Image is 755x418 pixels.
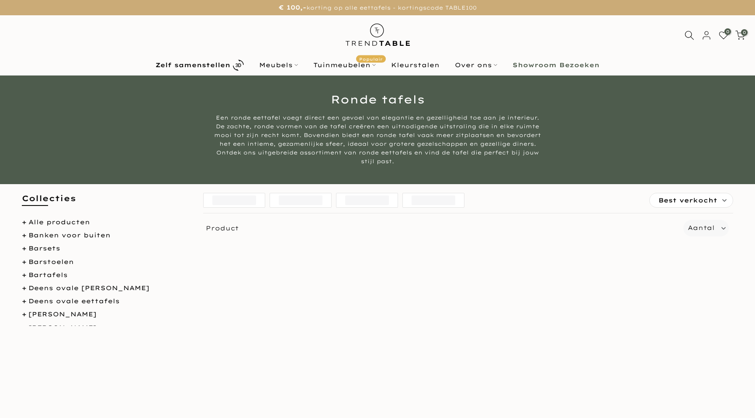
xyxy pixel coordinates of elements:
[28,284,149,292] a: Deens ovale [PERSON_NAME]
[28,297,120,305] a: Deens ovale eettafels
[447,60,505,70] a: Over ons
[735,31,745,40] a: 0
[156,62,230,68] b: Zelf samenstellen
[513,62,599,68] b: Showroom Bezoeken
[650,193,733,207] label: Best verkocht
[200,220,680,236] span: Product
[505,60,607,70] a: Showroom Bezoeken
[252,60,306,70] a: Meubels
[28,258,74,266] a: Barstoelen
[28,244,60,252] a: Barsets
[28,218,90,226] a: Alle producten
[724,28,731,35] span: 0
[741,29,748,36] span: 0
[148,58,252,73] a: Zelf samenstellen
[28,231,111,239] a: Banken voor buiten
[28,271,68,279] a: Bartafels
[306,60,384,70] a: TuinmeubelenPopulair
[28,324,97,332] a: [PERSON_NAME]
[356,55,386,63] span: Populair
[384,60,447,70] a: Kleurstalen
[28,310,97,318] a: [PERSON_NAME]
[339,15,416,54] img: trend-table
[719,31,728,40] a: 0
[279,3,306,11] strong: € 100,-
[22,193,190,212] h5: Collecties
[658,193,717,207] span: Best verkocht
[122,94,633,105] h1: Ronde tafels
[214,113,541,166] div: Een ronde eettafel voegt direct een gevoel van elegantie en gezelligheid toe aan je interieur. De...
[11,2,744,13] p: korting op alle eettafels - kortingscode TABLE100
[688,223,714,233] label: Aantal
